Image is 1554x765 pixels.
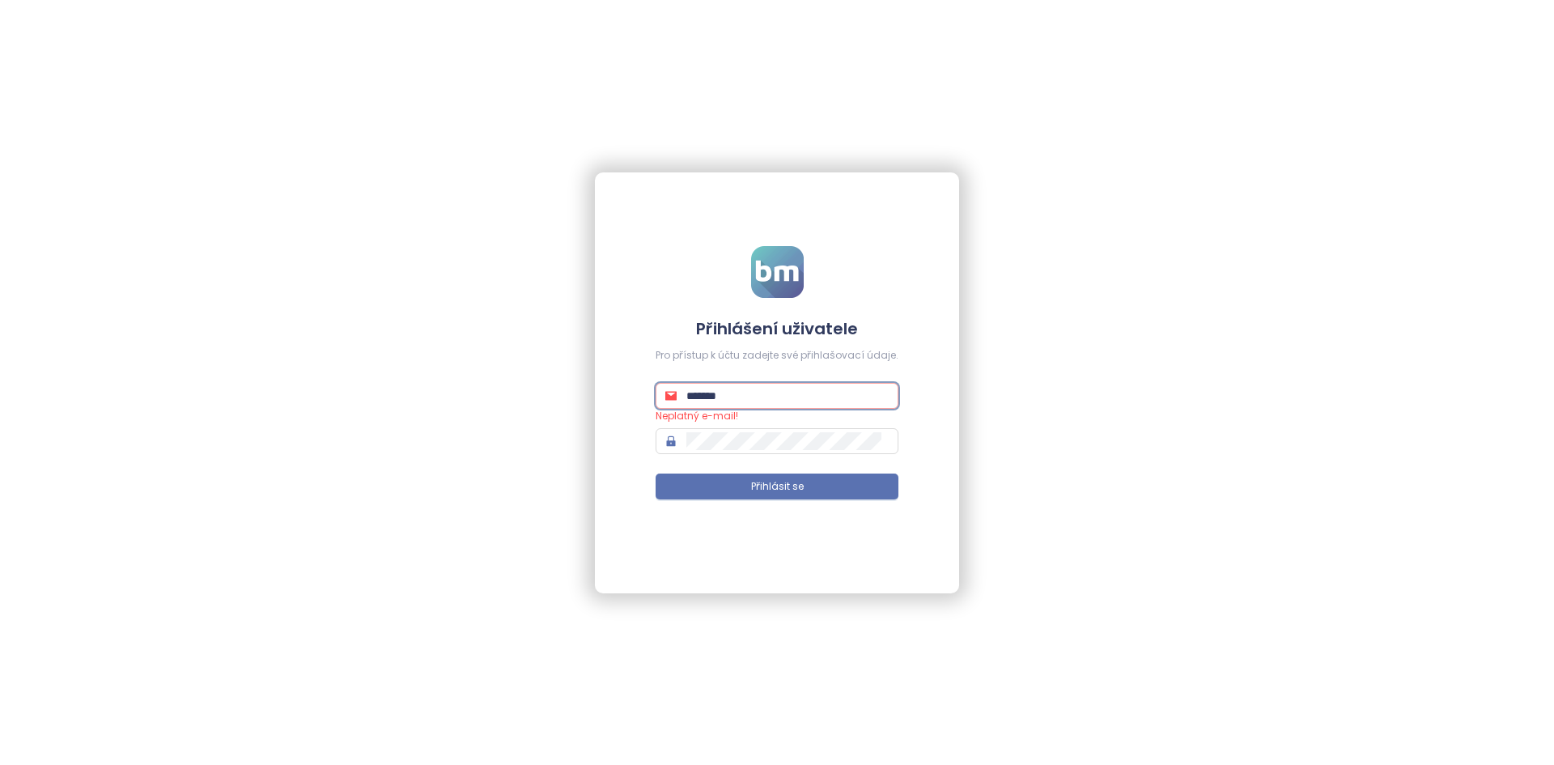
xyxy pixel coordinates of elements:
button: Přihlásit se [656,474,898,499]
h4: Přihlášení uživatele [656,317,898,340]
img: logo [751,246,804,298]
span: lock [665,436,677,447]
div: Pro přístup k účtu zadejte své přihlašovací údaje. [656,348,898,363]
span: mail [665,390,677,402]
span: Přihlásit se [751,479,804,495]
div: Neplatný e-mail! [656,409,898,424]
